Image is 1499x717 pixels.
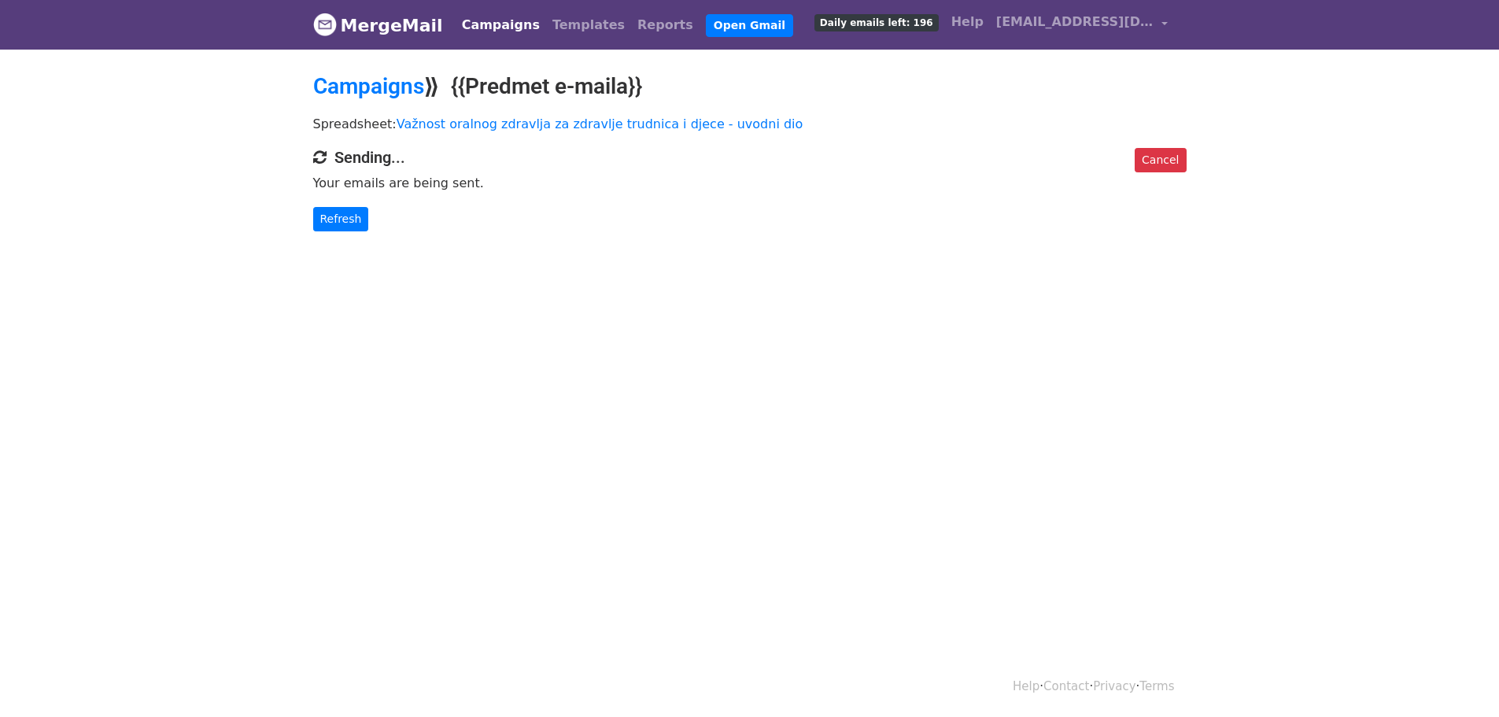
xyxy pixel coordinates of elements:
[996,13,1154,31] span: [EMAIL_ADDRESS][DOMAIN_NAME]
[313,175,1187,191] p: Your emails are being sent.
[990,6,1174,43] a: [EMAIL_ADDRESS][DOMAIN_NAME]
[313,148,1187,167] h4: Sending...
[456,9,546,41] a: Campaigns
[808,6,945,38] a: Daily emails left: 196
[631,9,700,41] a: Reports
[313,9,443,42] a: MergeMail
[546,9,631,41] a: Templates
[1135,148,1186,172] a: Cancel
[313,13,337,36] img: MergeMail logo
[1093,679,1135,693] a: Privacy
[397,116,803,131] a: Važnost oralnog zdravlja za zdravlje trudnica i djece - uvodni dio
[814,14,939,31] span: Daily emails left: 196
[706,14,793,37] a: Open Gmail
[313,207,369,231] a: Refresh
[1013,679,1039,693] a: Help
[313,73,424,99] a: Campaigns
[1139,679,1174,693] a: Terms
[313,116,1187,132] p: Spreadsheet:
[1043,679,1089,693] a: Contact
[945,6,990,38] a: Help
[313,73,1187,100] h2: ⟫ {{Predmet e-maila}}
